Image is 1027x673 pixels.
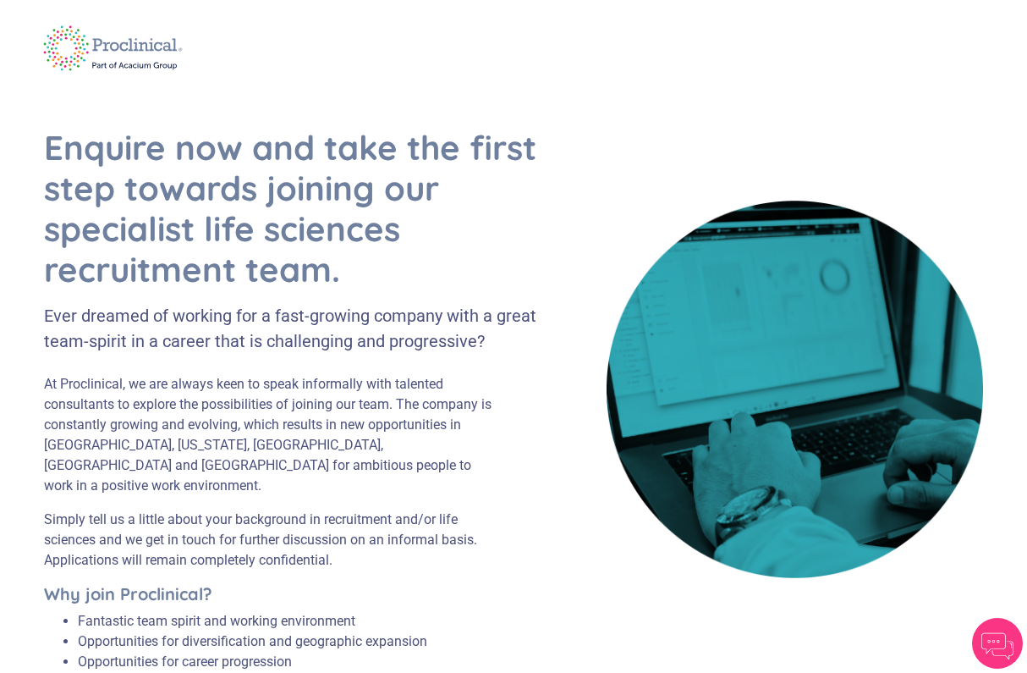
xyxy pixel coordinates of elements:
[31,14,195,82] img: logo
[44,127,541,290] h1: Enquire now and take the first step towards joining our specialist life sciences recruitment team.
[972,618,1023,669] img: Chatbot
[44,374,500,496] p: At Proclinical, we are always keen to speak informally with talented consultants to explore the p...
[78,611,427,632] li: Fantastic team spirit and working environment
[44,510,500,571] p: Simply tell us a little about your background in recruitment and/or life sciences and we get in t...
[607,201,983,577] img: book cover
[78,652,427,672] li: Opportunities for career progression
[78,632,427,652] li: Opportunities for diversification and geographic expansion
[44,584,500,604] h5: Why join Proclinical?
[44,303,541,354] div: Ever dreamed of working for a fast-growing company with a great team-spirit in a career that is c...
